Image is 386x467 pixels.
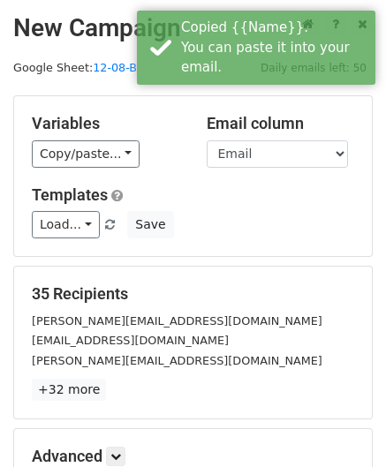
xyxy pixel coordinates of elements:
a: Templates [32,185,108,204]
a: Copy/paste... [32,140,140,168]
small: [PERSON_NAME][EMAIL_ADDRESS][DOMAIN_NAME] [32,354,322,367]
a: 12-08-B [93,61,137,74]
small: [EMAIL_ADDRESS][DOMAIN_NAME] [32,334,229,347]
h2: New Campaign [13,13,373,43]
button: Save [127,211,173,238]
h5: Advanced [32,447,354,466]
small: Google Sheet: [13,61,137,74]
small: [PERSON_NAME][EMAIL_ADDRESS][DOMAIN_NAME] [32,314,322,328]
h5: Variables [32,114,180,133]
a: Load... [32,211,100,238]
iframe: Chat Widget [298,382,386,467]
h5: Email column [207,114,355,133]
h5: 35 Recipients [32,284,354,304]
a: +32 more [32,379,106,401]
div: Copied {{Name}}. You can paste it into your email. [181,18,368,78]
